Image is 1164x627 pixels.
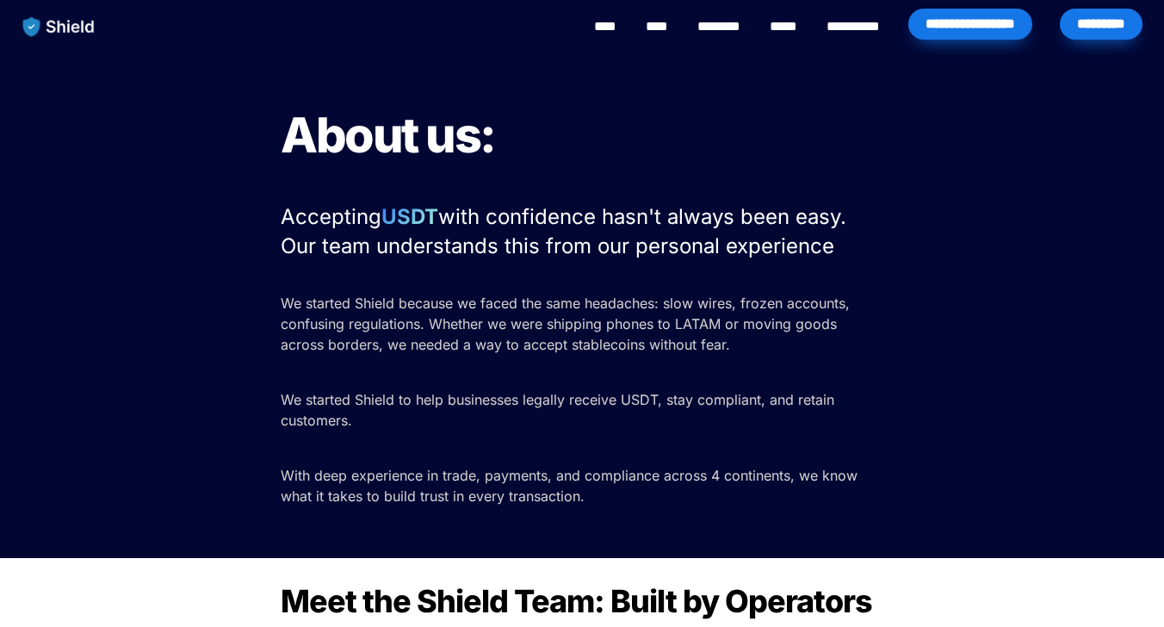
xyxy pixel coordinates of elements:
[281,467,862,505] span: With deep experience in trade, payments, and compliance across 4 continents, we know what it take...
[281,391,839,429] span: We started Shield to help businesses legally receive USDT, stay compliant, and retain customers.
[381,204,438,229] strong: USDT
[281,204,852,258] span: with confidence hasn't always been easy. Our team understands this from our personal experience
[15,9,103,45] img: website logo
[281,295,854,353] span: We started Shield because we faced the same headaches: slow wires, frozen accounts, confusing reg...
[281,106,495,165] span: About us:
[281,204,381,229] span: Accepting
